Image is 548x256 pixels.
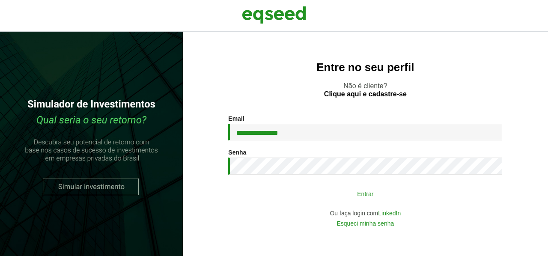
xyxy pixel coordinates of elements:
[324,91,407,98] a: Clique aqui e cadastre-se
[228,210,502,216] div: Ou faça login com
[337,220,394,226] a: Esqueci minha senha
[228,149,246,155] label: Senha
[378,210,401,216] a: LinkedIn
[228,116,244,122] label: Email
[200,82,531,98] p: Não é cliente?
[242,4,306,26] img: EqSeed Logo
[254,185,477,202] button: Entrar
[200,61,531,74] h2: Entre no seu perfil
